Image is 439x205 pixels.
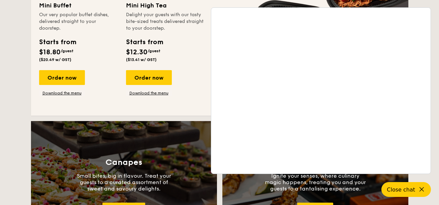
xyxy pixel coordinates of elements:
h3: Canapes [105,158,142,167]
span: Close chat [387,186,415,193]
span: ($13.41 w/ GST) [126,57,157,62]
div: Our very popular buffet dishes, delivered straight to your doorstep. [39,11,118,32]
div: Delight your guests with our tasty bite-sized treats delivered straight to your doorstep. [126,11,205,32]
div: Mini Buffet [39,1,118,10]
span: /guest [148,49,160,53]
div: Starts from [39,37,76,47]
div: Mini High Tea [126,1,205,10]
div: Starts from [126,37,163,47]
span: $12.30 [126,48,148,56]
div: Order now [39,70,85,85]
p: Ignite your senses, where culinary magic happens, treating you and your guests to a tantalising e... [265,173,366,192]
a: Download the menu [39,90,85,96]
p: Small bites, big in flavour. Treat your guests to a curated assortment of sweet and savoury delig... [73,173,175,192]
span: ($20.49 w/ GST) [39,57,71,62]
span: /guest [61,49,73,53]
a: Download the menu [126,90,172,96]
span: $18.80 [39,48,61,56]
div: Order now [126,70,172,85]
button: Close chat [381,182,431,197]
